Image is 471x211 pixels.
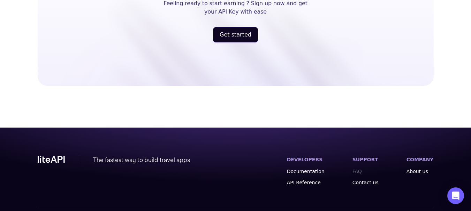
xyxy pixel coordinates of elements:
[352,168,379,175] a: FAQ
[93,155,190,165] div: The fastest way to build travel apps
[352,179,379,186] a: Contact us
[447,187,464,204] div: Open Intercom Messenger
[213,27,258,42] a: register
[213,27,258,42] button: Get started
[352,157,378,162] label: SUPPORT
[287,157,323,162] label: DEVELOPERS
[407,168,434,175] a: About us
[407,157,434,162] label: COMPANY
[287,168,325,175] a: Documentation
[287,179,325,186] a: API Reference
